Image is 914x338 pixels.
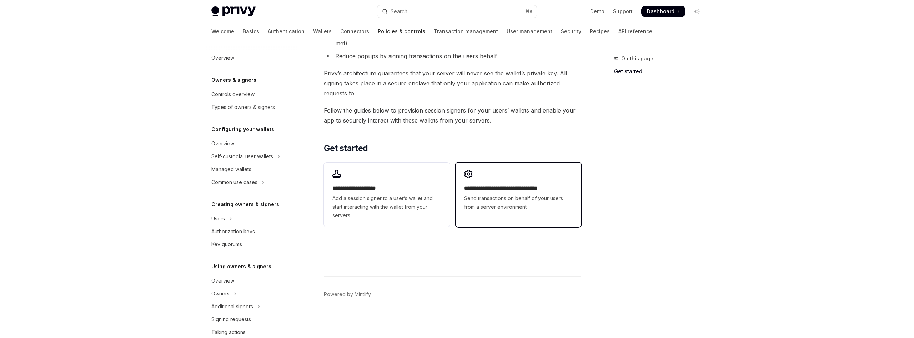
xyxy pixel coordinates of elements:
[525,9,533,14] span: ⌘ K
[618,23,652,40] a: API reference
[211,6,256,16] img: light logo
[206,176,297,189] button: Toggle Common use cases section
[324,105,581,125] span: Follow the guides below to provision session signers for your users’ wallets and enable your app ...
[211,227,255,236] div: Authorization keys
[211,178,257,187] div: Common use cases
[206,300,297,313] button: Toggle Additional signers section
[211,90,255,99] div: Controls overview
[377,5,537,18] button: Open search
[211,240,242,249] div: Key quorums
[324,143,368,154] span: Get started
[206,101,297,114] a: Types of owners & signers
[206,225,297,238] a: Authorization keys
[211,165,251,174] div: Managed wallets
[378,23,425,40] a: Policies & controls
[590,8,604,15] a: Demo
[211,277,234,285] div: Overview
[211,23,234,40] a: Welcome
[647,8,674,15] span: Dashboard
[561,23,581,40] a: Security
[614,66,708,77] a: Get started
[206,238,297,251] a: Key quorums
[206,274,297,287] a: Overview
[590,23,610,40] a: Recipes
[211,214,225,223] div: Users
[340,23,369,40] a: Connectors
[211,76,256,84] h5: Owners & signers
[243,23,259,40] a: Basics
[211,103,275,111] div: Types of owners & signers
[641,6,685,17] a: Dashboard
[613,8,633,15] a: Support
[324,291,371,298] a: Powered by Mintlify
[324,68,581,98] span: Privy’s architecture guarantees that your server will never see the wallet’s private key. All sig...
[211,302,253,311] div: Additional signers
[211,200,279,209] h5: Creating owners & signers
[391,7,411,16] div: Search...
[211,125,274,134] h5: Configuring your wallets
[206,287,297,300] button: Toggle Owners section
[206,51,297,64] a: Overview
[211,328,246,337] div: Taking actions
[206,313,297,326] a: Signing requests
[324,163,450,227] a: **** **** **** *****Add a session signer to a user’s wallet and start interacting with the wallet...
[211,152,273,161] div: Self-custodial user wallets
[313,23,332,40] a: Wallets
[206,88,297,101] a: Controls overview
[691,6,703,17] button: Toggle dark mode
[211,262,271,271] h5: Using owners & signers
[268,23,305,40] a: Authentication
[211,289,230,298] div: Owners
[464,194,573,211] span: Send transactions on behalf of your users from a server environment.
[621,54,653,63] span: On this page
[332,194,441,220] span: Add a session signer to a user’s wallet and start interacting with the wallet from your servers.
[206,212,297,225] button: Toggle Users section
[211,315,251,324] div: Signing requests
[206,150,297,163] button: Toggle Self-custodial user wallets section
[211,54,234,62] div: Overview
[206,137,297,150] a: Overview
[206,163,297,176] a: Managed wallets
[507,23,552,40] a: User management
[324,51,581,61] li: Reduce popups by signing transactions on the users behalf
[211,139,234,148] div: Overview
[434,23,498,40] a: Transaction management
